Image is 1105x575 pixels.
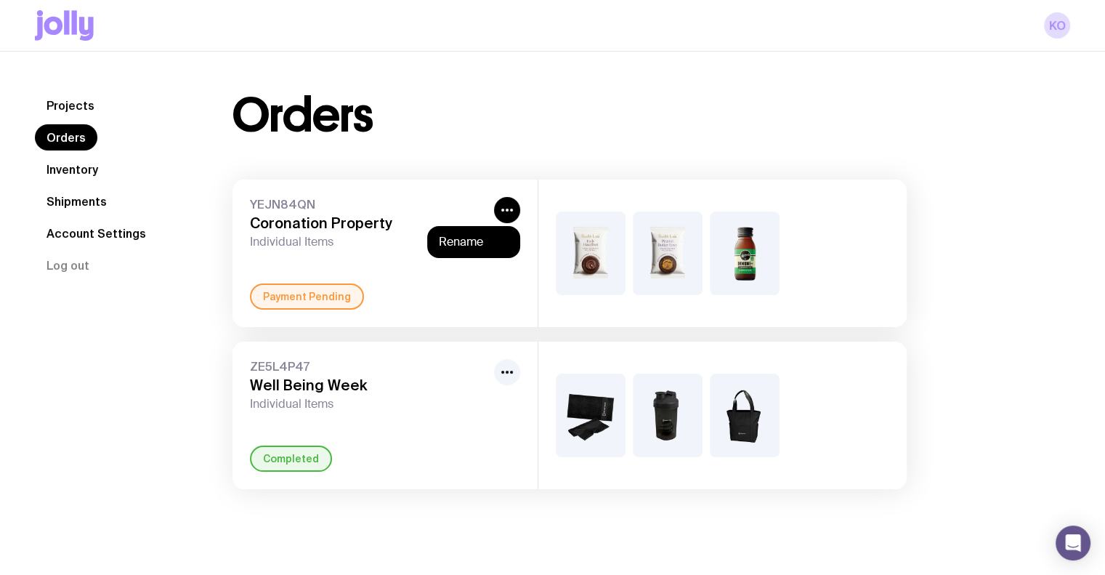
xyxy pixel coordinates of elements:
[35,220,158,246] a: Account Settings
[250,377,488,394] h3: Well Being Week
[35,124,97,150] a: Orders
[35,252,101,278] button: Log out
[35,156,110,182] a: Inventory
[35,188,118,214] a: Shipments
[1056,526,1090,560] div: Open Intercom Messenger
[250,284,364,310] div: Payment Pending
[439,235,509,249] button: Rename
[250,359,488,374] span: ZE5L4P47
[250,235,488,249] span: Individual Items
[250,446,332,472] div: Completed
[1044,12,1070,39] a: KO
[35,92,106,118] a: Projects
[250,397,488,411] span: Individual Items
[232,92,373,139] h1: Orders
[250,214,488,232] h3: Coronation Property
[250,197,488,212] span: YEJN84QN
